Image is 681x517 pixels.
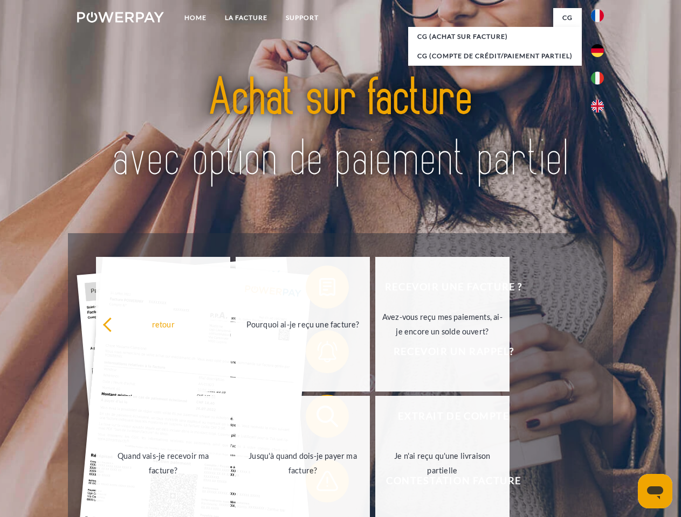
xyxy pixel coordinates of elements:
div: Je n'ai reçu qu'une livraison partielle [382,449,503,478]
img: logo-powerpay-white.svg [77,12,164,23]
a: CG (achat sur facture) [408,27,582,46]
a: Home [175,8,216,27]
div: Jusqu'à quand dois-je payer ma facture? [242,449,363,478]
a: Support [277,8,328,27]
img: de [591,44,604,57]
a: LA FACTURE [216,8,277,27]
div: Pourquoi ai-je reçu une facture? [242,317,363,331]
div: Quand vais-je recevoir ma facture? [102,449,224,478]
div: Avez-vous reçu mes paiements, ai-je encore un solde ouvert? [382,310,503,339]
iframe: Bouton de lancement de la fenêtre de messagerie [638,474,672,508]
a: CG (Compte de crédit/paiement partiel) [408,46,582,66]
img: fr [591,9,604,22]
img: it [591,72,604,85]
div: retour [102,317,224,331]
img: en [591,100,604,113]
a: CG [553,8,582,27]
a: Avez-vous reçu mes paiements, ai-je encore un solde ouvert? [375,257,510,392]
img: title-powerpay_fr.svg [103,52,578,206]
